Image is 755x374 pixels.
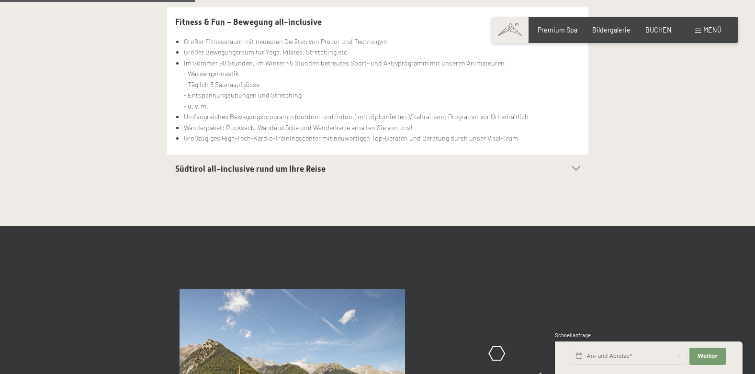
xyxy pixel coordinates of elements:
li: Großer Bewegungsraum für Yoga, Pilates, Stretching etc. [184,47,580,58]
li: Großzügiges High-Tech-Kardio-Trainingscenter mit neuwertigen Top-Geräten und Beratung durch unser... [184,133,580,144]
span: Schnellanfrage [555,332,591,338]
a: Bildergalerie [592,26,631,34]
a: Premium Spa [538,26,577,34]
span: Fitness & Fun – Bewegung all-inclusive [175,17,322,27]
li: Umfangreiches Bewegungsprogramm (outdoor und indoor) mit diplomierten Vitaltrainern; Programm vor... [184,111,580,122]
li: Wanderpaket: Rucksack, Wanderstöcke und Wanderkarte erhalten Sie von uns! [184,122,580,133]
a: BUCHEN [645,26,672,34]
button: Weiter [689,348,726,365]
span: Weiter [698,352,718,360]
span: Menü [703,26,721,34]
li: Im Sommer 90 Stunden, im Winter 45 Stunden betreutes Sport- und Aktivprogramm mit unseren Animate... [184,58,580,112]
span: Südtirol all-inclusive rund um Ihre Reise [175,164,326,174]
li: Großer Fitnessraum mit neuesten Geräten von Precor und Technogym [184,36,580,47]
